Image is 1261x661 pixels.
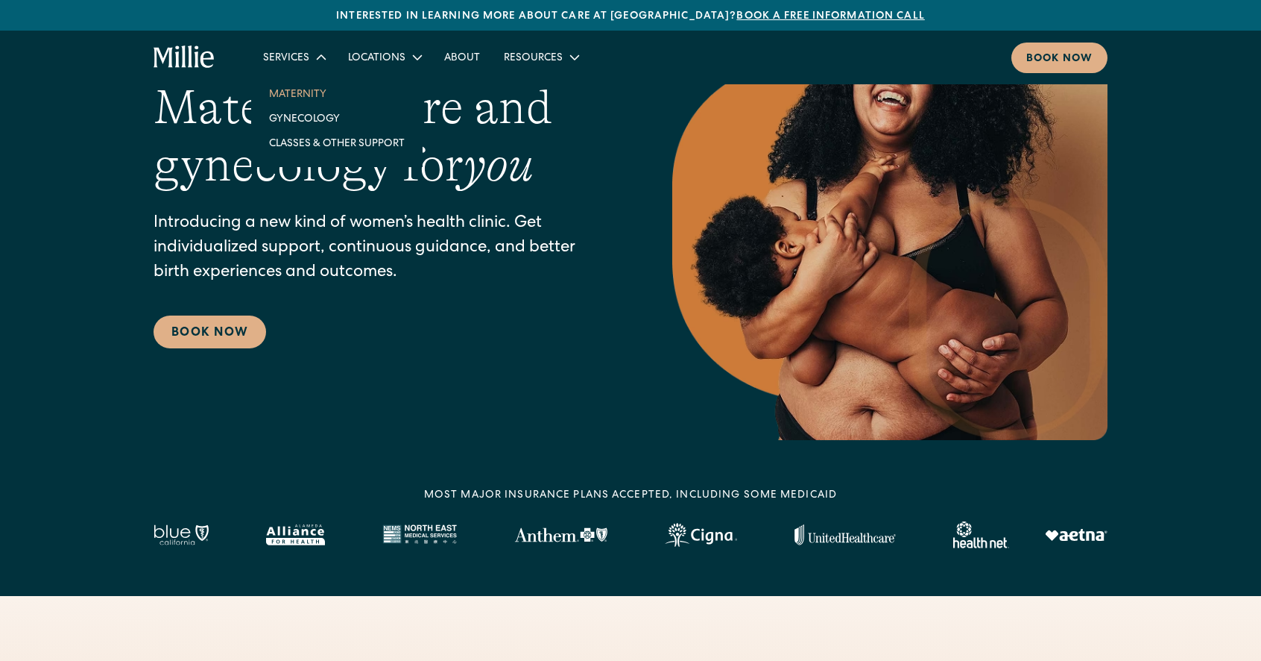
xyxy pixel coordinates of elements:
[348,51,405,66] div: Locations
[432,45,492,69] a: About
[251,45,336,69] div: Services
[263,51,309,66] div: Services
[251,69,423,167] nav: Services
[154,79,613,194] h1: Maternity care and gynecology for
[266,524,325,545] img: Alameda Alliance logo
[736,11,924,22] a: Book a free information call
[1045,529,1107,541] img: Aetna logo
[1026,51,1093,67] div: Book now
[464,138,534,192] em: you
[257,106,417,131] a: Gynecology
[1011,43,1107,73] a: Book now
[504,51,563,66] div: Resources
[336,45,432,69] div: Locations
[257,131,417,155] a: Classes & Other Support
[154,524,209,545] img: Blue California logo
[154,316,266,348] a: Book Now
[953,521,1009,548] img: Healthnet logo
[492,45,590,69] div: Resources
[257,81,417,106] a: Maternity
[514,527,607,542] img: Anthem Logo
[794,524,896,545] img: United Healthcare logo
[424,488,837,504] div: MOST MAJOR INSURANCE PLANS ACCEPTED, INCLUDING some MEDICAID
[154,212,613,286] p: Introducing a new kind of women’s health clinic. Get individualized support, continuous guidance,...
[154,46,215,69] a: home
[382,524,457,545] img: North East Medical Services logo
[665,523,737,547] img: Cigna logo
